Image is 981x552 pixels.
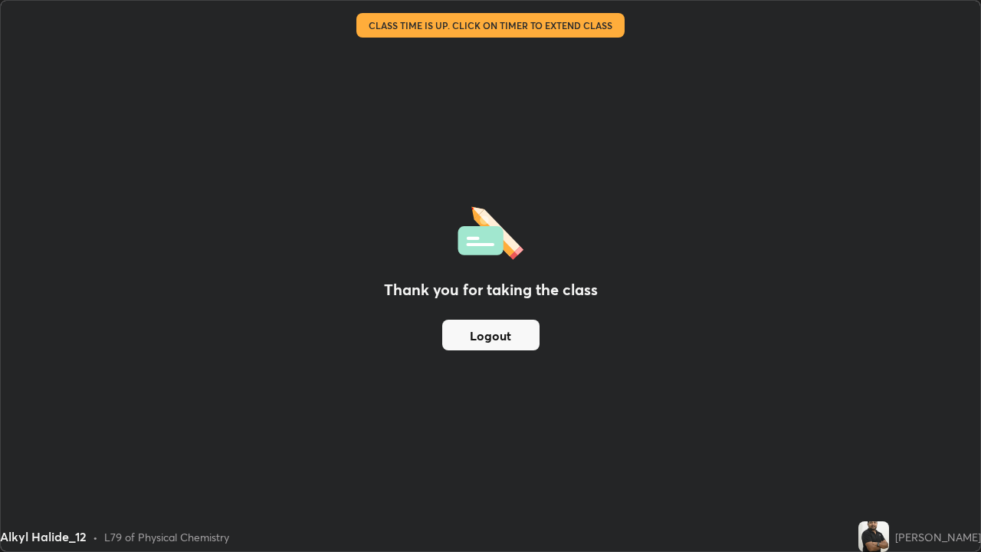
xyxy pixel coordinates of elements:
img: offlineFeedback.1438e8b3.svg [458,202,523,260]
button: Logout [442,320,540,350]
div: [PERSON_NAME] [895,529,981,545]
img: 7cabdb85d0934fdc85341801fb917925.jpg [858,521,889,552]
div: • [93,529,98,545]
h2: Thank you for taking the class [384,278,598,301]
div: L79 of Physical Chemistry [104,529,229,545]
